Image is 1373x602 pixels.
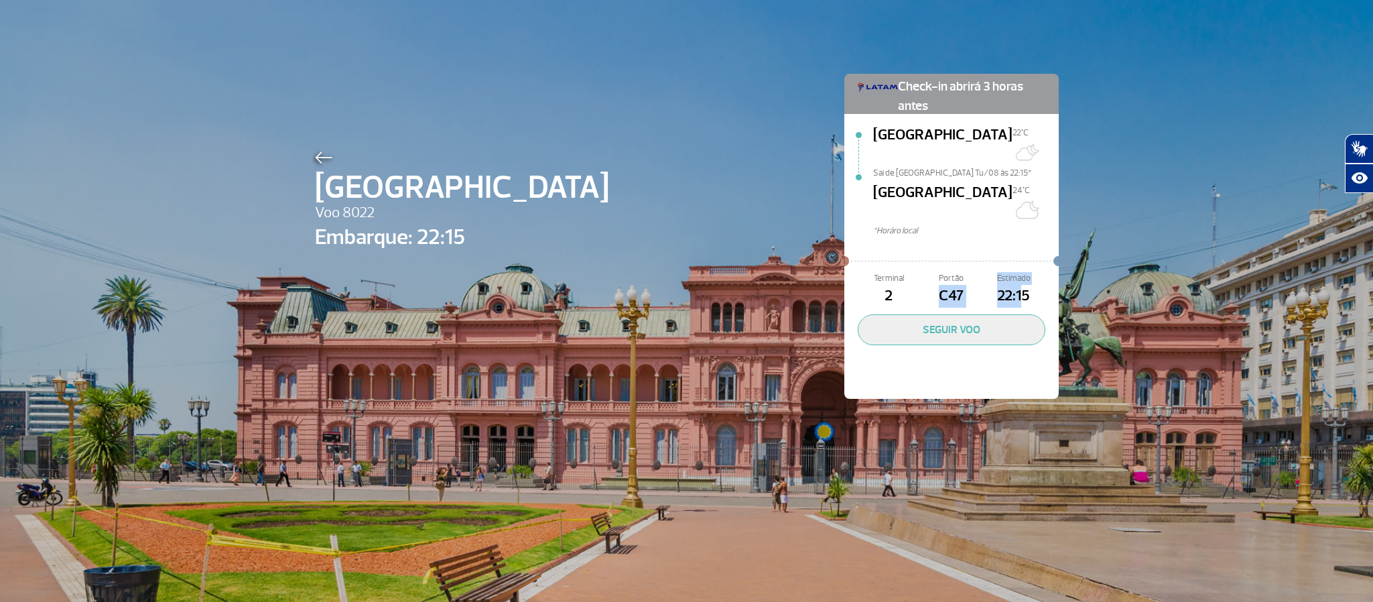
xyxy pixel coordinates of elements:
[982,272,1045,285] span: Estimado
[873,167,1059,176] span: Sai de [GEOGRAPHIC_DATA] Tu/08 às 22:15*
[1345,134,1373,164] button: Abrir tradutor de língua de sinais.
[920,272,982,285] span: Portão
[858,272,920,285] span: Terminal
[982,285,1045,308] span: 22:15
[858,314,1045,345] button: SEGUIR VOO
[315,164,609,212] span: [GEOGRAPHIC_DATA]
[873,182,1012,225] span: [GEOGRAPHIC_DATA]
[1012,196,1039,223] img: Céu limpo
[873,124,1012,167] span: [GEOGRAPHIC_DATA]
[873,225,1059,237] span: *Horáro local
[315,221,609,253] span: Embarque: 22:15
[1012,127,1029,138] span: 22°C
[1345,134,1373,193] div: Plugin de acessibilidade da Hand Talk.
[898,74,1045,116] span: Check-in abrirá 3 horas antes
[1012,139,1039,166] img: Muitas nuvens
[858,285,920,308] span: 2
[1012,185,1030,196] span: 24°C
[920,285,982,308] span: C47
[1345,164,1373,193] button: Abrir recursos assistivos.
[315,202,609,225] span: Voo 8022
